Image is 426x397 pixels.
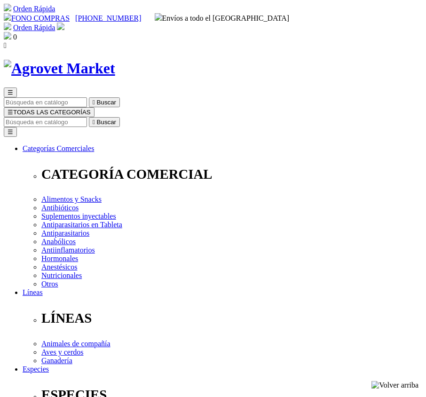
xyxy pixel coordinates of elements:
img: Agrovet Market [4,60,115,77]
a: Alimentos y Snacks [41,195,102,203]
input: Buscar [4,97,87,107]
a: FONO COMPRAS [4,14,70,22]
span: Envíos a todo el [GEOGRAPHIC_DATA] [155,14,290,22]
img: shopping-cart.svg [4,4,11,11]
a: Aves y cerdos [41,348,83,356]
a: Hormonales [41,254,78,262]
button: ☰ [4,87,17,97]
img: phone.svg [4,13,11,21]
a: Orden Rápida [13,5,55,13]
a: Acceda a su cuenta de cliente [57,24,64,32]
a: Suplementos inyectables [41,212,116,220]
span: ☰ [8,109,13,116]
img: user.svg [57,23,64,30]
a: Animales de compañía [41,340,110,348]
input: Buscar [4,117,87,127]
span: ☰ [8,89,13,96]
p: LÍNEAS [41,310,422,326]
a: Antiinflamatorios [41,246,95,254]
span: 0 [13,33,17,41]
img: shopping-cart.svg [4,23,11,30]
a: Antibióticos [41,204,79,212]
span: Buscar [97,99,116,106]
button: ☰TODAS LAS CATEGORÍAS [4,107,95,117]
i:  [93,99,95,106]
button:  Buscar [89,117,120,127]
img: delivery-truck.svg [155,13,162,21]
a: Líneas [23,288,43,296]
i:  [93,119,95,126]
a: Antiparasitarios en Tableta [41,221,122,229]
p: CATEGORÍA COMERCIAL [41,167,422,182]
button:  Buscar [89,97,120,107]
img: shopping-bag.svg [4,32,11,40]
a: Anabólicos [41,238,76,246]
img: Volver arriba [371,381,418,389]
a: Otros [41,280,58,288]
a: Orden Rápida [13,24,55,32]
button: ☰ [4,127,17,137]
a: Anestésicos [41,263,77,271]
a: [PHONE_NUMBER] [75,14,141,22]
i:  [4,41,7,49]
a: Nutricionales [41,271,82,279]
a: Categorías Comerciales [23,144,94,152]
a: Ganadería [41,357,72,365]
span: Buscar [97,119,116,126]
a: Antiparasitarios [41,229,89,237]
a: Especies [23,365,49,373]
